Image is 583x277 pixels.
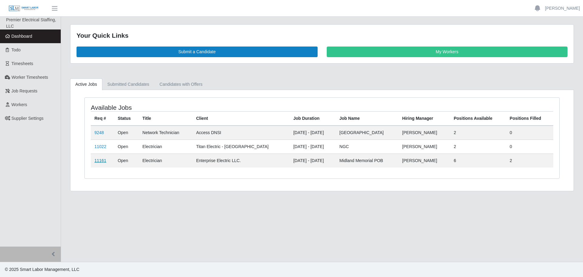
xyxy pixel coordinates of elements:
[399,111,450,126] th: Hiring Manager
[450,154,506,168] td: 6
[193,154,290,168] td: Enterprise Electric LLC.
[506,154,553,168] td: 2
[102,78,155,90] a: Submitted Candidates
[139,140,193,154] td: Electrician
[12,88,38,93] span: Job Requests
[91,104,278,111] h4: Available Jobs
[94,144,106,149] a: 11022
[506,111,553,126] th: Positions Filled
[450,140,506,154] td: 2
[12,116,44,121] span: Supplier Settings
[154,78,207,90] a: Candidates with Offers
[139,154,193,168] td: Electrician
[91,111,114,126] th: Req #
[114,126,139,140] td: Open
[114,111,139,126] th: Status
[5,267,79,272] span: © 2025 Smart Labor Management, LLC
[12,47,21,52] span: Todo
[290,154,336,168] td: [DATE] - [DATE]
[327,47,568,57] a: My Workers
[193,111,290,126] th: Client
[139,126,193,140] td: Network Technician
[94,130,104,135] a: 9248
[336,126,399,140] td: [GEOGRAPHIC_DATA]
[506,140,553,154] td: 0
[545,5,580,12] a: [PERSON_NAME]
[9,5,39,12] img: SLM Logo
[450,126,506,140] td: 2
[77,47,318,57] a: Submit a Candidate
[12,34,32,39] span: Dashboard
[12,102,27,107] span: Workers
[399,126,450,140] td: [PERSON_NAME]
[12,75,48,80] span: Worker Timesheets
[290,111,336,126] th: Job Duration
[114,154,139,168] td: Open
[77,31,568,40] div: Your Quick Links
[336,111,399,126] th: Job Name
[450,111,506,126] th: Positions Available
[70,78,102,90] a: Active Jobs
[336,154,399,168] td: Midland Memorial POB
[139,111,193,126] th: Title
[193,140,290,154] td: Titan Electric - [GEOGRAPHIC_DATA]
[336,140,399,154] td: NGC
[114,140,139,154] td: Open
[290,126,336,140] td: [DATE] - [DATE]
[94,158,106,163] a: 11161
[290,140,336,154] td: [DATE] - [DATE]
[193,126,290,140] td: Access DNSI
[399,140,450,154] td: [PERSON_NAME]
[506,126,553,140] td: 0
[399,154,450,168] td: [PERSON_NAME]
[6,17,56,29] span: Premier Electrical Staffing, LLC
[12,61,33,66] span: Timesheets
